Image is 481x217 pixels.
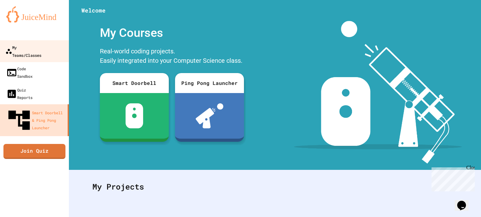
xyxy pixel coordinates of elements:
img: banner-image-my-projects.png [294,21,462,164]
div: Chat with us now!Close [3,2,43,40]
div: Smart Doorbell & Ping Pong Launcher [6,107,65,133]
div: Real-world coding projects. Easily integrated into your Computer Science class. [97,45,247,68]
div: Quiz Reports [6,86,33,101]
img: logo-orange.svg [6,6,63,22]
iframe: chat widget [429,165,475,191]
div: My Teams/Classes [5,43,41,59]
img: sdb-white.svg [126,103,143,128]
div: My Courses [97,21,247,45]
div: Ping Pong Launcher [175,73,244,93]
a: Join Quiz [3,144,65,159]
iframe: chat widget [455,192,475,211]
div: My Projects [86,175,464,199]
img: ppl-with-ball.png [196,103,224,128]
div: Smart Doorbell [100,73,169,93]
div: Code Sandbox [6,65,33,80]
